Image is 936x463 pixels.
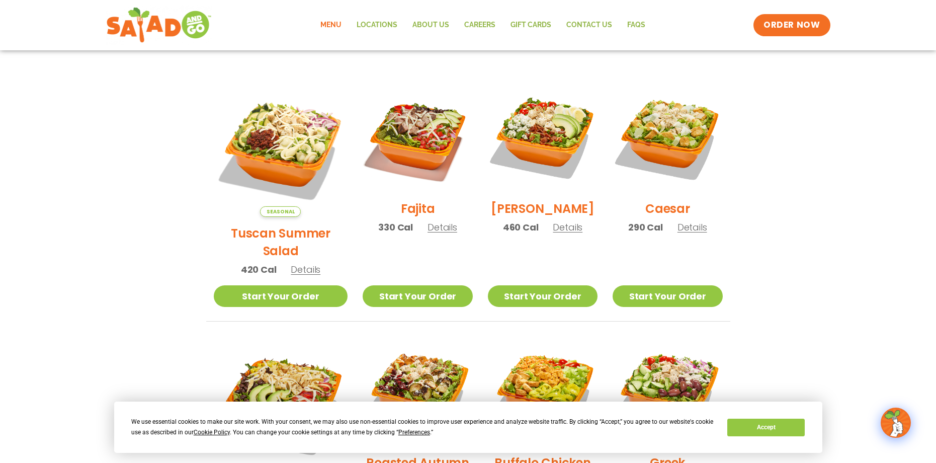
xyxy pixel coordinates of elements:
[398,429,430,436] span: Preferences
[620,14,653,37] a: FAQs
[613,83,722,192] img: Product photo for Caesar Salad
[313,14,653,37] nav: Menu
[401,200,435,217] h2: Fajita
[313,14,349,37] a: Menu
[349,14,405,37] a: Locations
[378,220,413,234] span: 330 Cal
[241,263,277,276] span: 420 Cal
[559,14,620,37] a: Contact Us
[194,429,230,436] span: Cookie Policy
[488,285,598,307] a: Start Your Order
[428,221,457,234] span: Details
[405,14,457,37] a: About Us
[488,337,598,446] img: Product photo for Buffalo Chicken Salad
[882,409,910,437] img: wpChatIcon
[114,402,822,453] div: Cookie Consent Prompt
[645,200,690,217] h2: Caesar
[291,263,320,276] span: Details
[488,83,598,192] img: Product photo for Cobb Salad
[503,220,539,234] span: 460 Cal
[613,337,722,446] img: Product photo for Greek Salad
[553,221,582,234] span: Details
[677,221,707,234] span: Details
[260,206,301,217] span: Seasonal
[457,14,503,37] a: Careers
[214,224,348,260] h2: Tuscan Summer Salad
[628,220,663,234] span: 290 Cal
[214,285,348,307] a: Start Your Order
[363,285,472,307] a: Start Your Order
[214,83,348,217] img: Product photo for Tuscan Summer Salad
[106,5,212,45] img: new-SAG-logo-768×292
[613,285,722,307] a: Start Your Order
[363,83,472,192] img: Product photo for Fajita Salad
[727,419,805,436] button: Accept
[503,14,559,37] a: GIFT CARDS
[363,337,472,446] img: Product photo for Roasted Autumn Salad
[753,14,830,36] a: ORDER NOW
[131,417,715,438] div: We use essential cookies to make our site work. With your consent, we may also use non-essential ...
[763,19,820,31] span: ORDER NOW
[491,200,594,217] h2: [PERSON_NAME]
